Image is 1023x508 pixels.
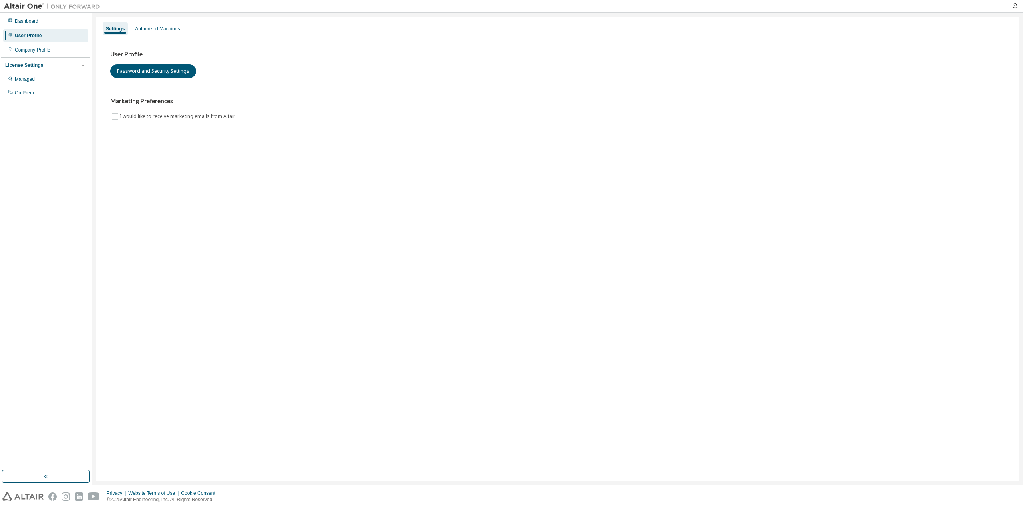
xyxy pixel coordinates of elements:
[2,492,44,501] img: altair_logo.svg
[106,26,125,32] div: Settings
[181,490,220,496] div: Cookie Consent
[110,97,1005,105] h3: Marketing Preferences
[120,112,237,121] label: I would like to receive marketing emails from Altair
[15,32,42,39] div: User Profile
[110,50,1005,58] h3: User Profile
[5,62,43,68] div: License Settings
[107,490,128,496] div: Privacy
[4,2,104,10] img: Altair One
[110,64,196,78] button: Password and Security Settings
[135,26,180,32] div: Authorized Machines
[15,90,34,96] div: On Prem
[107,496,220,503] p: © 2025 Altair Engineering, Inc. All Rights Reserved.
[62,492,70,501] img: instagram.svg
[15,18,38,24] div: Dashboard
[88,492,100,501] img: youtube.svg
[15,76,35,82] div: Managed
[48,492,57,501] img: facebook.svg
[128,490,181,496] div: Website Terms of Use
[15,47,50,53] div: Company Profile
[75,492,83,501] img: linkedin.svg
